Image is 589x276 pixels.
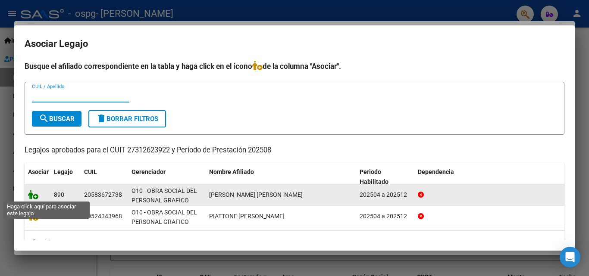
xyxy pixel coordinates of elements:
[132,209,197,226] span: O10 - OBRA SOCIAL DEL PERSONAL GRAFICO
[209,168,254,175] span: Nombre Afiliado
[50,163,81,191] datatable-header-cell: Legajo
[360,190,411,200] div: 202504 a 202512
[25,145,564,156] p: Legajos aprobados para el CUIT 27312623922 y Período de Prestación 202508
[360,168,388,185] span: Periodo Habilitado
[96,115,158,123] span: Borrar Filtros
[209,191,303,198] span: VERA CONFORTI IAN RUBEN
[96,113,107,124] mat-icon: delete
[84,168,97,175] span: CUIL
[128,163,206,191] datatable-header-cell: Gerenciador
[32,111,81,127] button: Buscar
[132,168,166,175] span: Gerenciador
[39,113,49,124] mat-icon: search
[54,213,64,220] span: 865
[209,213,285,220] span: PIATTONE BENJAMIN ALEJANDRO
[25,61,564,72] h4: Busque el afiliado correspondiente en la tabla y haga click en el ícono de la columna "Asociar".
[25,231,564,252] div: 2 registros
[84,190,122,200] div: 20583672738
[25,36,564,52] h2: Asociar Legajo
[206,163,356,191] datatable-header-cell: Nombre Afiliado
[560,247,580,267] div: Open Intercom Messenger
[28,168,49,175] span: Asociar
[88,110,166,127] button: Borrar Filtros
[360,211,411,221] div: 202504 a 202512
[39,115,75,123] span: Buscar
[356,163,414,191] datatable-header-cell: Periodo Habilitado
[54,168,73,175] span: Legajo
[81,163,128,191] datatable-header-cell: CUIL
[54,191,64,198] span: 890
[418,168,454,175] span: Dependencia
[25,163,50,191] datatable-header-cell: Asociar
[132,187,197,204] span: O10 - OBRA SOCIAL DEL PERSONAL GRAFICO
[84,211,122,221] div: 20524343968
[414,163,565,191] datatable-header-cell: Dependencia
